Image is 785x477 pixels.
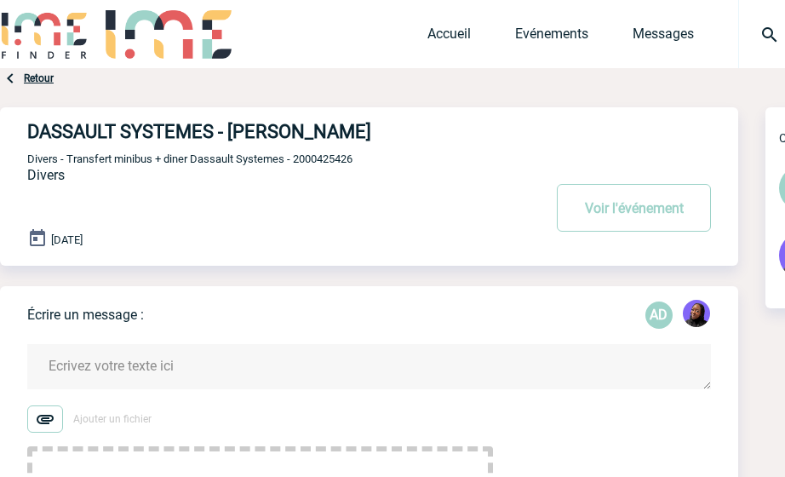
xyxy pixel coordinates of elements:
p: AD [645,302,673,329]
img: 131349-0.png [683,300,710,327]
h4: DASSAULT SYSTEMES - [PERSON_NAME] [27,121,491,142]
span: [DATE] [51,233,83,246]
button: Voir l'événement [557,184,711,232]
p: Écrire un message : [27,307,144,323]
a: Evénements [515,26,588,49]
span: Divers - Transfert minibus + diner Dassault Systemes - 2000425426 [27,152,352,165]
a: Retour [24,72,54,84]
span: Divers [27,167,65,183]
a: Messages [633,26,694,49]
div: Anne-Catherine DELECROIX [645,302,673,329]
span: Ajouter un fichier [73,413,152,425]
a: Accueil [427,26,471,49]
div: Tabaski THIAM [683,300,710,330]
